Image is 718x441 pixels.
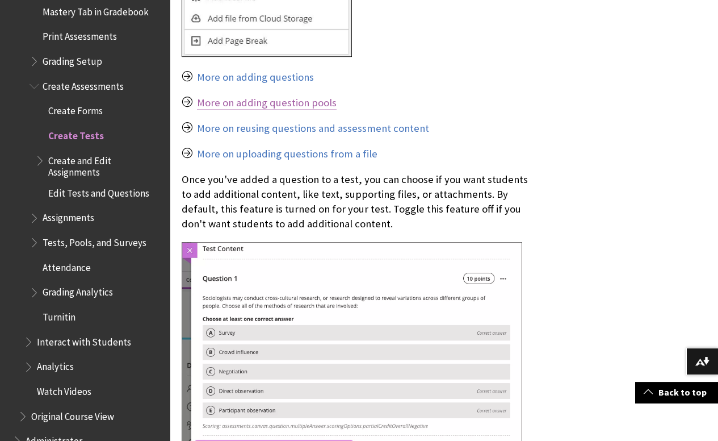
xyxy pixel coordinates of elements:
[48,101,103,117] span: Create Forms
[43,283,113,298] span: Grading Analytics
[43,27,117,43] span: Print Assessments
[37,357,74,373] span: Analytics
[197,147,377,161] a: More on uploading questions from a file
[31,407,114,422] span: Original Course View
[43,233,146,248] span: Tests, Pools, and Surveys
[182,172,539,232] p: Once you've added a question to a test, you can choose if you want students to add additional con...
[37,332,131,348] span: Interact with Students
[43,2,149,18] span: Mastery Tab in Gradebook
[197,96,337,110] a: More on adding question pools
[43,209,94,224] span: Assignments
[197,70,314,84] a: More on adding questions
[48,184,149,199] span: Edit Tests and Questions
[43,52,102,67] span: Grading Setup
[635,382,718,403] a: Back to top
[43,307,75,323] span: Turnitin
[197,122,429,135] a: More on reusing questions and assessment content
[48,151,162,178] span: Create and Edit Assignments
[37,382,91,397] span: Watch Videos
[48,126,104,142] span: Create Tests
[43,258,91,273] span: Attendance
[43,77,124,92] span: Create Assessments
